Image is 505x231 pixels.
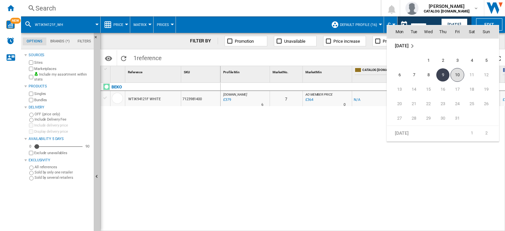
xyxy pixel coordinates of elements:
[450,97,465,111] td: Friday October 24 2025
[393,68,406,81] span: 6
[479,82,499,97] td: Sunday October 19 2025
[387,82,499,97] tr: Week 3
[450,25,465,38] th: Fri
[395,43,408,48] span: [DATE]
[422,68,435,81] span: 8
[407,82,421,97] td: Tuesday October 14 2025
[387,97,407,111] td: Monday October 20 2025
[421,111,436,126] td: Wednesday October 29 2025
[421,82,436,97] td: Wednesday October 15 2025
[480,54,493,67] span: 5
[436,111,450,126] td: Thursday October 30 2025
[479,126,499,140] td: Sunday November 2 2025
[465,25,479,38] th: Sat
[479,97,499,111] td: Sunday October 26 2025
[421,53,436,68] td: Wednesday October 1 2025
[465,126,479,140] td: Saturday November 1 2025
[465,54,478,67] span: 4
[436,53,450,68] td: Thursday October 2 2025
[479,25,499,38] th: Sun
[407,97,421,111] td: Tuesday October 21 2025
[436,25,450,38] th: Thu
[387,111,499,126] tr: Week 5
[387,111,407,126] td: Monday October 27 2025
[387,25,407,38] th: Mon
[465,97,479,111] td: Saturday October 25 2025
[450,111,465,126] td: Friday October 31 2025
[422,54,435,67] span: 1
[387,126,499,140] tr: Week 1
[421,97,436,111] td: Wednesday October 22 2025
[451,54,464,67] span: 3
[436,97,450,111] td: Thursday October 23 2025
[479,68,499,82] td: Sunday October 12 2025
[387,97,499,111] tr: Week 4
[387,82,407,97] td: Monday October 13 2025
[387,38,499,53] tr: Week undefined
[465,82,479,97] td: Saturday October 18 2025
[465,53,479,68] td: Saturday October 4 2025
[407,68,421,82] td: Tuesday October 7 2025
[387,68,499,82] tr: Week 2
[387,53,499,68] tr: Week 1
[436,54,449,67] span: 2
[407,111,421,126] td: Tuesday October 28 2025
[450,68,465,82] td: Friday October 10 2025
[465,68,479,82] td: Saturday October 11 2025
[479,53,499,68] td: Sunday October 5 2025
[450,82,465,97] td: Friday October 17 2025
[436,82,450,97] td: Thursday October 16 2025
[407,68,421,81] span: 7
[387,25,499,141] md-calendar: Calendar
[421,68,436,82] td: Wednesday October 8 2025
[450,68,464,82] span: 10
[407,25,421,38] th: Tue
[387,38,499,53] td: October 2025
[421,25,436,38] th: Wed
[395,130,408,135] span: [DATE]
[436,68,450,82] td: Thursday October 9 2025
[450,53,465,68] td: Friday October 3 2025
[436,68,449,81] span: 9
[387,68,407,82] td: Monday October 6 2025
